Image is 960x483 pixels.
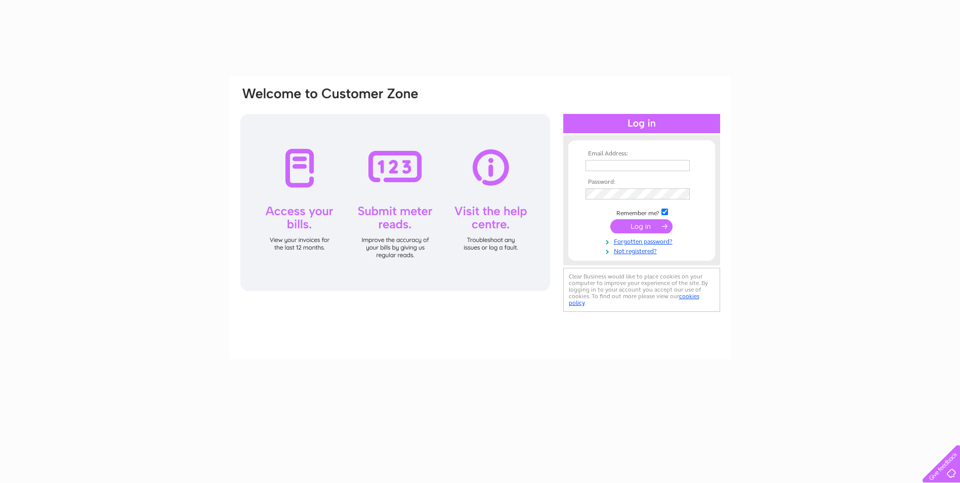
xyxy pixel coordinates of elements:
[563,268,720,312] div: Clear Business would like to place cookies on your computer to improve your experience of the sit...
[586,246,700,255] a: Not registered?
[569,293,699,306] a: cookies policy
[583,150,700,157] th: Email Address:
[583,207,700,217] td: Remember me?
[583,179,700,186] th: Password:
[610,219,673,233] input: Submit
[586,236,700,246] a: Forgotten password?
